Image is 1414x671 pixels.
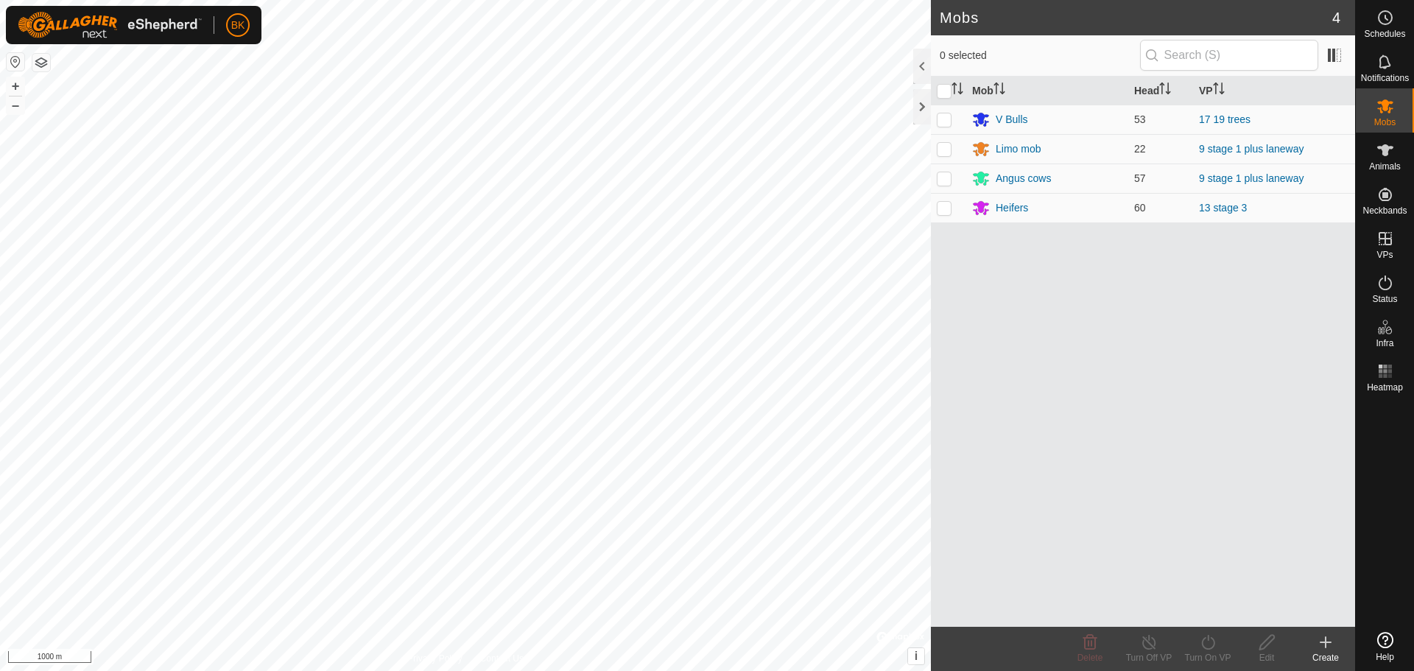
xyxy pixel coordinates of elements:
span: Neckbands [1362,206,1407,215]
span: Notifications [1361,74,1409,82]
th: Head [1128,77,1193,105]
span: Heatmap [1367,383,1403,392]
span: Infra [1376,339,1393,348]
button: + [7,77,24,95]
a: 13 stage 3 [1199,202,1247,214]
div: Turn Off VP [1119,651,1178,664]
div: Limo mob [996,141,1041,157]
div: Turn On VP [1178,651,1237,664]
span: VPs [1376,250,1393,259]
input: Search (S) [1140,40,1318,71]
a: 9 stage 1 plus laneway [1199,172,1304,184]
span: Mobs [1374,118,1396,127]
span: Schedules [1364,29,1405,38]
img: Gallagher Logo [18,12,202,38]
span: 57 [1134,172,1146,184]
div: V Bulls [996,112,1028,127]
a: 9 stage 1 plus laneway [1199,143,1304,155]
div: Create [1296,651,1355,664]
button: Reset Map [7,53,24,71]
a: Help [1356,626,1414,667]
span: 22 [1134,143,1146,155]
div: Heifers [996,200,1028,216]
a: Contact Us [480,652,524,665]
span: Delete [1077,653,1103,663]
h2: Mobs [940,9,1332,27]
span: Status [1372,295,1397,303]
a: 17 19 trees [1199,113,1251,125]
span: 4 [1332,7,1340,29]
span: Help [1376,653,1394,661]
span: i [915,650,918,662]
button: i [908,648,924,664]
span: 0 selected [940,48,1140,63]
th: VP [1193,77,1355,105]
div: Edit [1237,651,1296,664]
div: Angus cows [996,171,1051,186]
p-sorticon: Activate to sort [1159,85,1171,96]
span: 60 [1134,202,1146,214]
p-sorticon: Activate to sort [993,85,1005,96]
span: BK [231,18,245,33]
button: Map Layers [32,54,50,71]
th: Mob [966,77,1128,105]
span: Animals [1369,162,1401,171]
p-sorticon: Activate to sort [1213,85,1225,96]
a: Privacy Policy [407,652,462,665]
span: 53 [1134,113,1146,125]
p-sorticon: Activate to sort [952,85,963,96]
button: – [7,96,24,114]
